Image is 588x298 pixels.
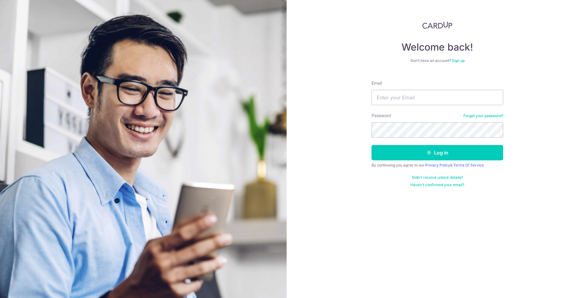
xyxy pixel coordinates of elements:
label: Email [371,80,382,86]
a: Terms Of Service [453,163,484,167]
div: By continuing you agree to our & [371,163,503,168]
label: Password [371,113,391,119]
a: Privacy Policy [425,163,450,167]
input: Enter your Email [371,90,503,105]
a: Sign up [452,58,465,63]
a: Haven't confirmed your email? [410,182,464,187]
div: Don’t have an account? [371,58,503,63]
a: Forgot your password? [463,113,503,118]
button: Log in [371,145,503,160]
img: CardUp Logo [422,21,452,29]
a: Didn't receive unlock details? [412,175,463,180]
h4: Welcome back! [371,41,503,53]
